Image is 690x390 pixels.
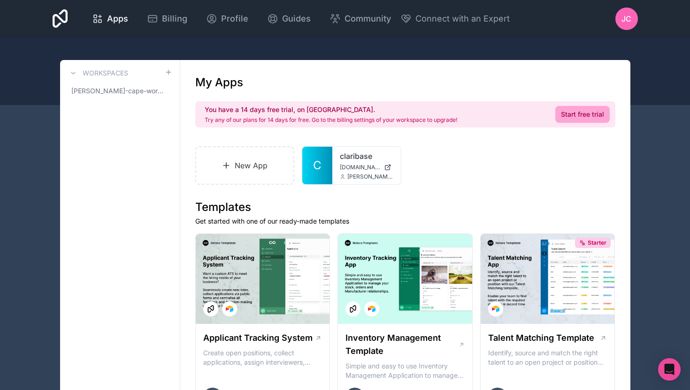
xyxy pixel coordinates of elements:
p: Get started with one of our ready-made templates [195,217,615,226]
p: Create open positions, collect applications, assign interviewers, centralise candidate feedback a... [203,348,322,367]
h3: Workspaces [83,68,128,78]
h1: My Apps [195,75,243,90]
span: Billing [162,12,187,25]
a: claribase [340,150,393,162]
h1: Applicant Tracking System [203,331,313,345]
img: Airtable Logo [368,305,376,313]
a: Workspaces [68,67,128,79]
h1: Templates [195,200,615,215]
img: Airtable Logo [492,305,499,313]
span: [DOMAIN_NAME] [340,164,380,171]
a: [PERSON_NAME]-cape-workspace [68,82,172,99]
a: Start free trial [555,106,610,123]
span: Apps [107,12,128,25]
button: Connect with an Expert [400,12,510,25]
p: Simple and easy to use Inventory Management Application to manage your stock, orders and Manufact... [345,361,465,380]
h1: Talent Matching Template [488,331,594,345]
span: C [313,158,322,173]
a: C [302,147,332,184]
span: [PERSON_NAME]-cape-workspace [71,86,165,96]
p: Try any of our plans for 14 days for free. Go to the billing settings of your workspace to upgrade! [205,116,457,124]
a: Community [322,8,399,29]
p: Identify, source and match the right talent to an open project or position with our Talent Matchi... [488,348,607,367]
span: Profile [221,12,248,25]
span: Guides [282,12,311,25]
h2: You have a 14 days free trial, on [GEOGRAPHIC_DATA]. [205,105,457,114]
a: New App [195,146,295,185]
span: JC [621,13,631,24]
span: Connect with an Expert [415,12,510,25]
img: Airtable Logo [226,305,233,313]
a: Profile [199,8,256,29]
h1: Inventory Management Template [345,331,458,358]
a: Apps [84,8,136,29]
span: [PERSON_NAME][EMAIL_ADDRESS][DOMAIN_NAME] [347,173,393,180]
a: Guides [260,8,318,29]
a: [DOMAIN_NAME] [340,164,393,171]
span: Community [345,12,391,25]
div: Open Intercom Messenger [658,358,681,381]
span: Starter [588,239,606,247]
a: Billing [139,8,195,29]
